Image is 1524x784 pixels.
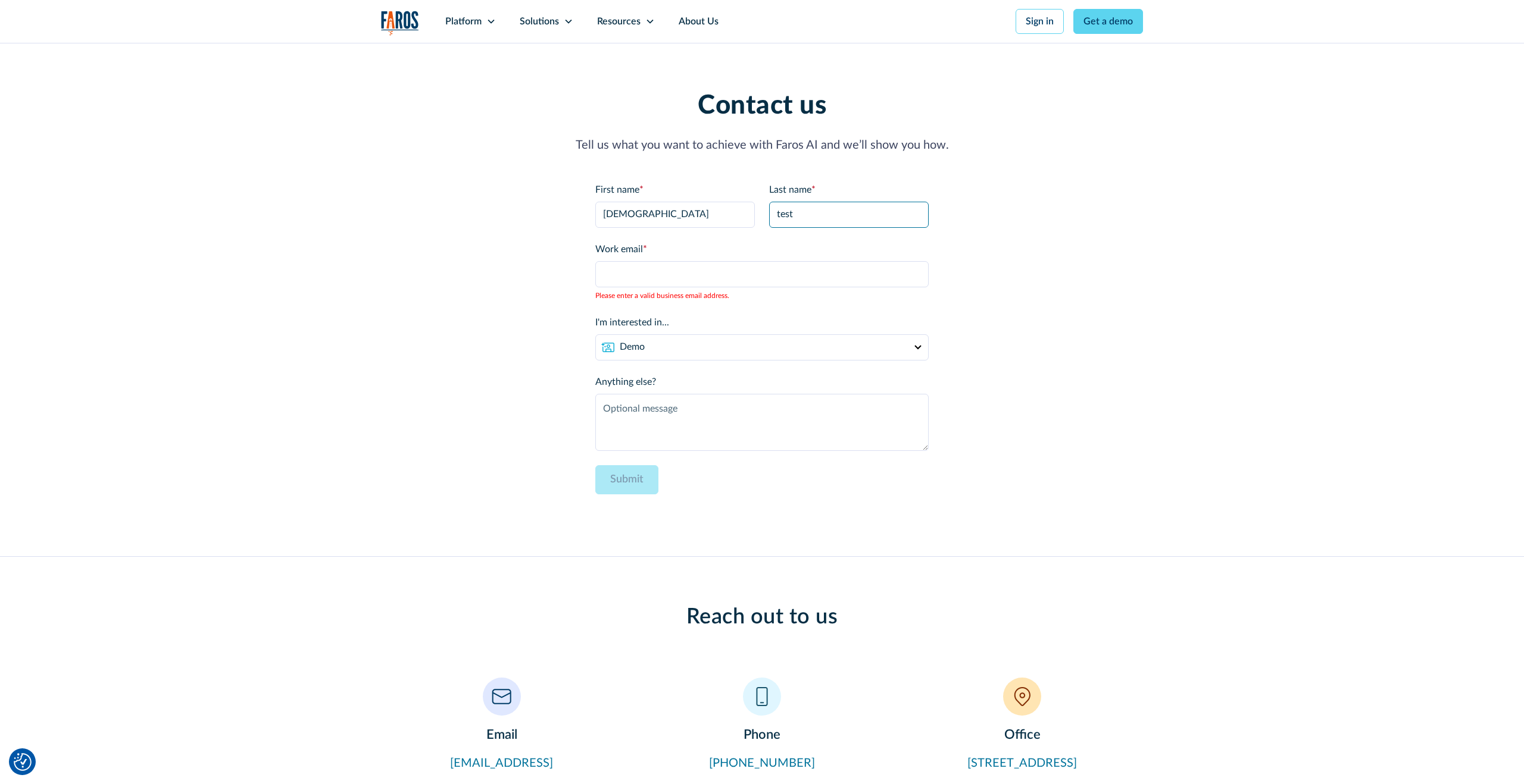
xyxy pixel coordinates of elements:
label: I'm interested in... [595,315,929,330]
label: First name [595,183,755,197]
h1: Contact us [381,90,1143,122]
label: Last name [769,183,929,197]
h3: Phone [641,725,882,745]
a: [STREET_ADDRESS] [967,757,1077,769]
a: [PHONE_NUMBER] [709,757,815,769]
span: Please enter a valid business email address. [595,290,929,301]
label: Anything else? [595,375,929,389]
a: [EMAIL_ADDRESS] [450,757,553,769]
p: Tell us what you want to achieve with Faros AI and we’ll show you how. [381,136,1143,154]
div: Solutions [520,14,559,29]
img: Logo of the analytics and reporting company Faros. [381,11,419,35]
label: Work email [595,242,929,256]
h3: Office [902,725,1143,745]
input: Submit [595,465,658,494]
button: Cookie Settings [14,753,32,771]
a: Get a demo [1073,9,1143,34]
form: Contact Form [595,183,929,509]
a: home [381,11,419,35]
h3: Email [381,725,622,745]
a: Sign in [1016,9,1064,34]
h2: Reach out to us [476,604,1048,630]
img: Revisit consent button [14,753,32,771]
div: Platform [445,14,482,29]
div: Resources [597,14,641,29]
